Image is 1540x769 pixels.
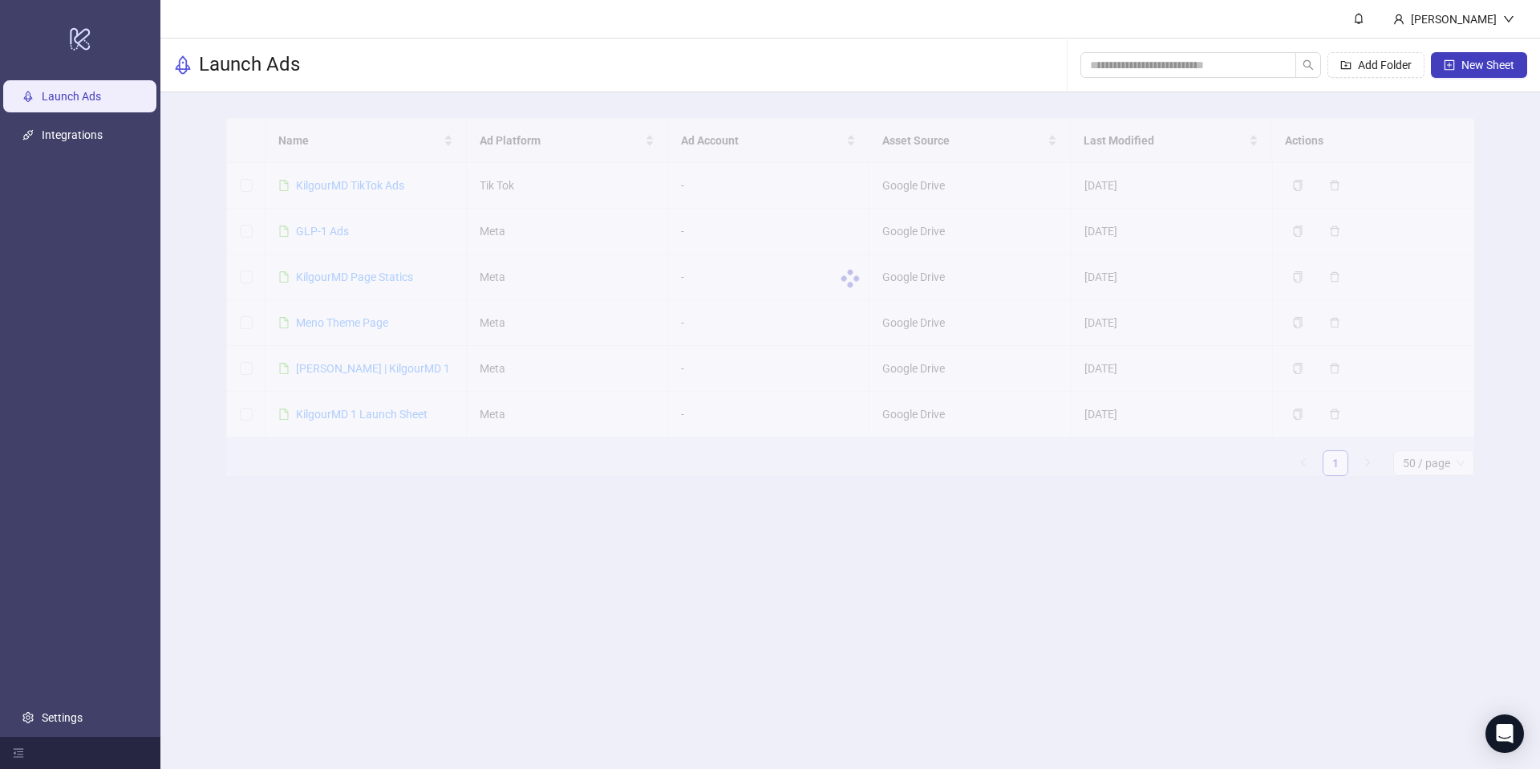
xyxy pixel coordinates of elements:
[1431,52,1527,78] button: New Sheet
[1358,59,1412,71] span: Add Folder
[42,711,83,724] a: Settings
[199,52,300,78] h3: Launch Ads
[1327,52,1424,78] button: Add Folder
[173,55,192,75] span: rocket
[1444,59,1455,71] span: plus-square
[1404,10,1503,28] div: [PERSON_NAME]
[1485,714,1524,753] div: Open Intercom Messenger
[1303,59,1314,71] span: search
[1393,14,1404,25] span: user
[1503,14,1514,25] span: down
[1353,13,1364,24] span: bell
[13,747,24,759] span: menu-fold
[1461,59,1514,71] span: New Sheet
[1340,59,1352,71] span: folder-add
[42,90,101,103] a: Launch Ads
[42,128,103,141] a: Integrations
